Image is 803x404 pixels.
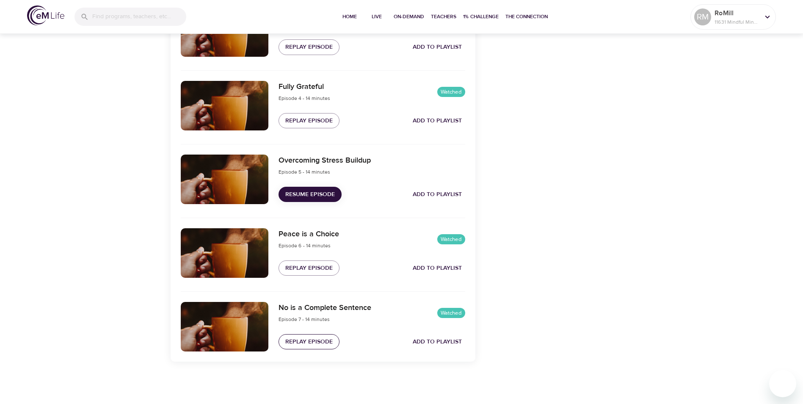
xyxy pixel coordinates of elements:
[413,263,462,274] span: Add to Playlist
[413,42,462,53] span: Add to Playlist
[279,113,339,129] button: Replay Episode
[715,8,759,18] p: RoMill
[409,187,465,202] button: Add to Playlist
[367,12,387,21] span: Live
[413,116,462,126] span: Add to Playlist
[285,116,333,126] span: Replay Episode
[437,235,465,244] span: Watched
[409,39,465,55] button: Add to Playlist
[285,337,333,347] span: Replay Episode
[92,8,186,26] input: Find programs, teachers, etc...
[769,370,796,397] iframe: Button to launch messaging window
[279,228,339,241] h6: Peace is a Choice
[279,302,371,314] h6: No is a Complete Sentence
[431,12,456,21] span: Teachers
[505,12,548,21] span: The Connection
[394,12,424,21] span: On-Demand
[409,113,465,129] button: Add to Playlist
[437,309,465,317] span: Watched
[715,18,759,26] p: 11631 Mindful Minutes
[279,169,330,175] span: Episode 5 - 14 minutes
[437,88,465,96] span: Watched
[285,263,333,274] span: Replay Episode
[279,187,342,202] button: Resume Episode
[279,242,331,249] span: Episode 6 - 14 minutes
[279,316,330,323] span: Episode 7 - 14 minutes
[279,334,339,350] button: Replay Episode
[279,155,371,167] h6: Overcoming Stress Buildup
[279,260,339,276] button: Replay Episode
[285,42,333,53] span: Replay Episode
[413,337,462,347] span: Add to Playlist
[463,12,499,21] span: 1% Challenge
[409,334,465,350] button: Add to Playlist
[285,189,335,200] span: Resume Episode
[409,260,465,276] button: Add to Playlist
[279,95,330,102] span: Episode 4 - 14 minutes
[413,189,462,200] span: Add to Playlist
[279,39,339,55] button: Replay Episode
[279,81,330,93] h6: Fully Grateful
[694,8,711,25] div: RM
[27,6,64,25] img: logo
[339,12,360,21] span: Home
